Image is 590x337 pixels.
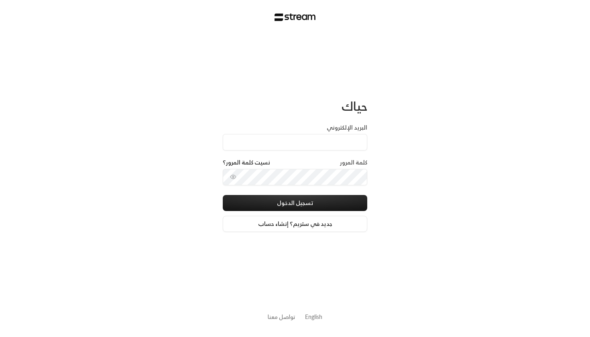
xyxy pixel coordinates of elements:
[327,124,367,132] label: البريد الإلكتروني
[275,13,316,21] img: Stream Logo
[223,158,270,166] a: نسيت كلمة المرور؟
[268,313,295,321] button: تواصل معنا
[268,312,295,322] a: تواصل معنا
[340,158,367,166] label: كلمة المرور
[342,95,367,117] span: حياك
[227,171,240,183] button: toggle password visibility
[223,216,367,232] a: جديد في ستريم؟ إنشاء حساب
[305,309,322,324] a: English
[223,195,367,211] button: تسجيل الدخول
